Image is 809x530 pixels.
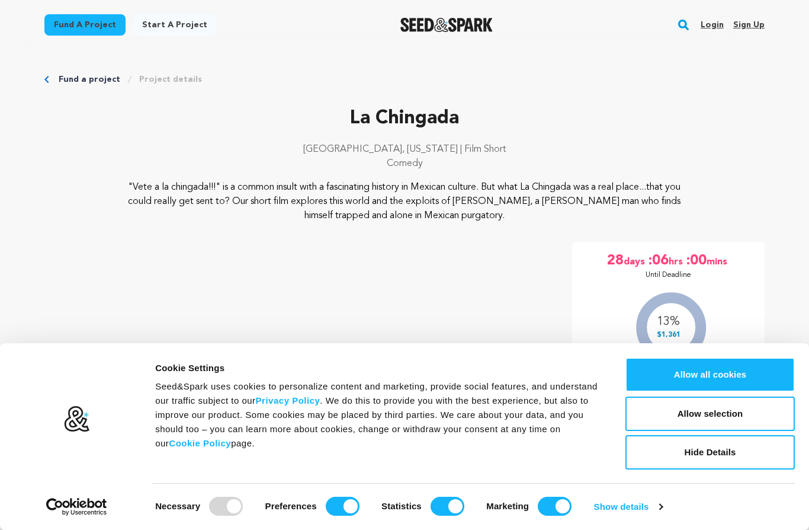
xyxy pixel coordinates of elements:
[117,180,693,223] p: "Vete a la chingada!!!" is a common insult with a fascinating history in Mexican culture. But wha...
[625,435,795,470] button: Hide Details
[381,501,422,511] strong: Statistics
[155,501,200,511] strong: Necessary
[625,397,795,431] button: Allow selection
[607,251,624,270] span: 28
[155,379,599,451] div: Seed&Spark uses cookies to personalize content and marketing, provide social features, and unders...
[25,498,129,516] a: Usercentrics Cookiebot - opens in a new window
[169,438,231,448] a: Cookie Policy
[647,251,669,270] span: :06
[685,251,707,270] span: :00
[646,270,691,280] p: Until Deadline
[256,395,320,406] a: Privacy Policy
[133,14,217,36] a: Start a project
[63,406,90,433] img: logo
[44,104,765,133] p: La Chingada
[400,18,493,32] a: Seed&Spark Homepage
[594,498,663,516] a: Show details
[265,501,317,511] strong: Preferences
[44,74,765,85] div: Breadcrumb
[669,251,685,270] span: hrs
[624,251,647,270] span: days
[701,15,724,34] a: Login
[707,251,730,270] span: mins
[44,157,765,171] p: Comedy
[44,14,126,36] a: Fund a project
[733,15,765,34] a: Sign up
[59,74,120,85] a: Fund a project
[625,357,795,392] button: Allow all cookies
[400,18,493,32] img: Seed&Spark Logo Dark Mode
[139,74,202,85] a: Project details
[44,142,765,157] p: [GEOGRAPHIC_DATA], [US_STATE] | Film Short
[155,361,599,375] div: Cookie Settings
[486,501,529,511] strong: Marketing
